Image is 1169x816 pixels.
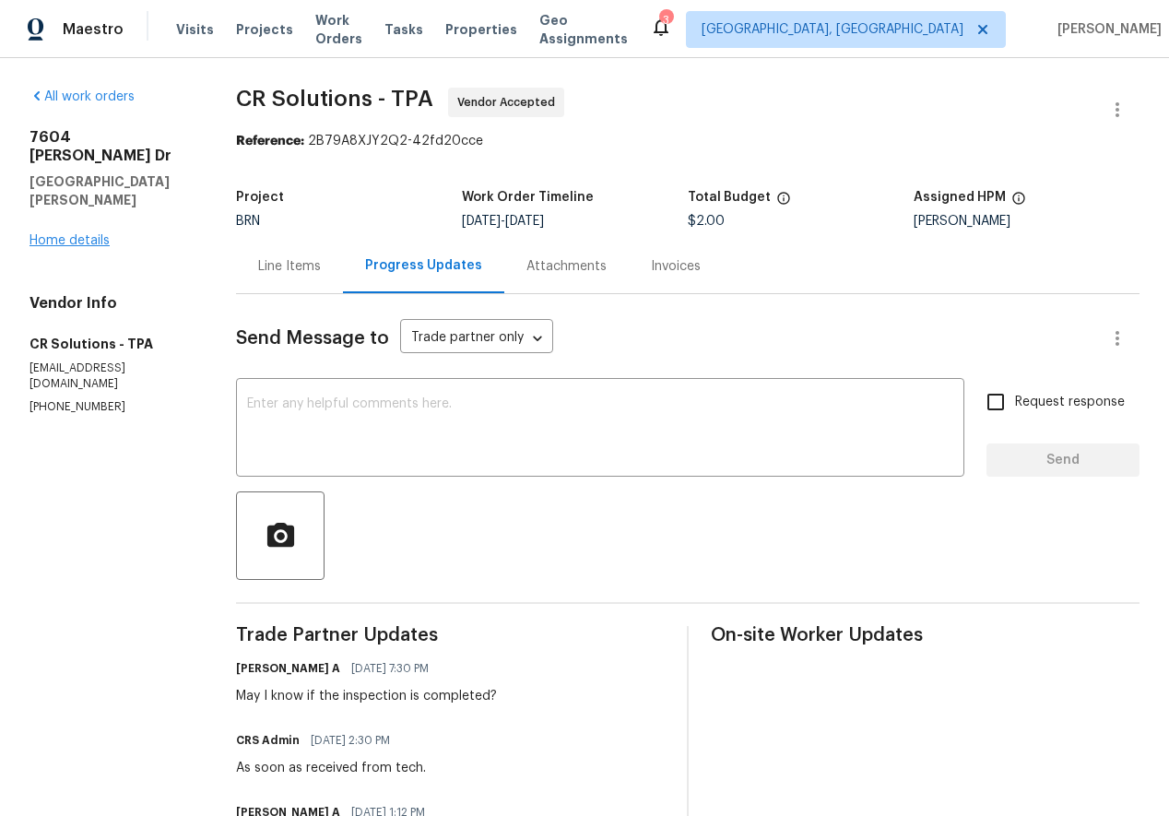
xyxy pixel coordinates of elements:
h6: CRS Admin [236,731,300,750]
span: Geo Assignments [539,11,628,48]
span: Send Message to [236,329,389,348]
span: $2.00 [688,215,725,228]
span: [PERSON_NAME] [1050,20,1162,39]
span: Visits [176,20,214,39]
span: Tasks [384,23,423,36]
p: [EMAIL_ADDRESS][DOMAIN_NAME] [30,361,192,392]
span: - [462,215,544,228]
span: [DATE] 2:30 PM [311,731,390,750]
a: Home details [30,234,110,247]
div: Progress Updates [365,256,482,275]
a: All work orders [30,90,135,103]
span: CR Solutions - TPA [236,88,433,110]
span: Request response [1015,393,1125,412]
div: 2B79A8XJY2Q2-42fd20cce [236,132,1139,150]
h6: [PERSON_NAME] A [236,659,340,678]
h5: [GEOGRAPHIC_DATA][PERSON_NAME] [30,172,192,209]
h4: Vendor Info [30,294,192,313]
span: The total cost of line items that have been proposed by Opendoor. This sum includes line items th... [776,191,791,215]
span: Trade Partner Updates [236,626,665,645]
span: [DATE] [462,215,501,228]
span: [GEOGRAPHIC_DATA], [GEOGRAPHIC_DATA] [702,20,963,39]
b: Reference: [236,135,304,148]
span: [DATE] 7:30 PM [351,659,429,678]
h5: Project [236,191,284,204]
div: Trade partner only [400,324,553,354]
span: Properties [445,20,517,39]
span: BRN [236,215,260,228]
div: 3 [659,11,672,30]
p: [PHONE_NUMBER] [30,399,192,415]
div: Invoices [651,257,701,276]
h5: Assigned HPM [914,191,1006,204]
span: Work Orders [315,11,362,48]
span: The hpm assigned to this work order. [1011,191,1026,215]
h2: 7604 [PERSON_NAME] Dr [30,128,192,165]
span: Maestro [63,20,124,39]
h5: CR Solutions - TPA [30,335,192,353]
span: Projects [236,20,293,39]
span: Vendor Accepted [457,93,562,112]
div: Line Items [258,257,321,276]
span: [DATE] [505,215,544,228]
div: May I know if the inspection is completed? [236,687,497,705]
h5: Total Budget [688,191,771,204]
div: [PERSON_NAME] [914,215,1139,228]
div: Attachments [526,257,607,276]
span: On-site Worker Updates [711,626,1139,645]
div: As soon as received from tech. [236,759,426,777]
h5: Work Order Timeline [462,191,594,204]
